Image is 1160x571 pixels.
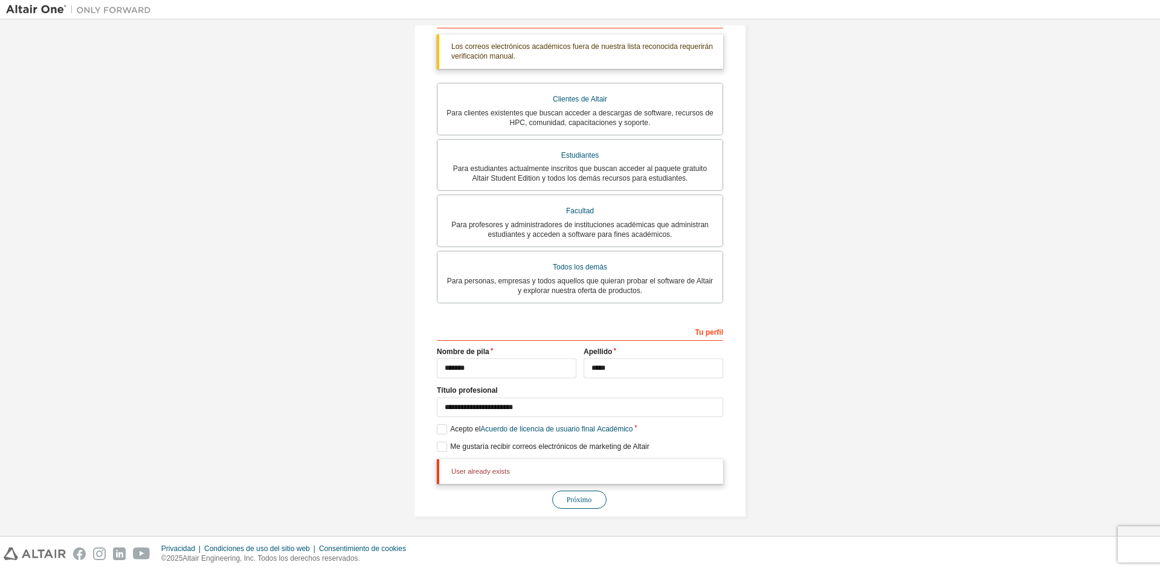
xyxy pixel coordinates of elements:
font: Título profesional [437,386,498,395]
font: Para personas, empresas y todos aquellos que quieran probar el software de Altair y explorar nues... [447,277,713,295]
font: Nombre de pila [437,347,489,356]
font: © [161,554,167,563]
font: Acepto el [450,425,480,433]
font: Condiciones de uso del sitio web [204,544,310,553]
font: Para estudiantes actualmente inscritos que buscan acceder al paquete gratuito Altair Student Edit... [453,164,707,182]
img: altair_logo.svg [4,547,66,560]
img: linkedin.svg [113,547,126,560]
font: Clientes de Altair [553,95,607,103]
font: Facultad [566,207,594,215]
img: instagram.svg [93,547,106,560]
font: Académico [597,425,633,433]
font: Tu perfil [695,328,723,337]
font: Acuerdo de licencia de usuario final [480,425,594,433]
font: Me gustaría recibir correos electrónicos de marketing de Altair [450,442,649,451]
font: Consentimiento de cookies [319,544,406,553]
button: Próximo [552,491,607,509]
img: youtube.svg [133,547,150,560]
img: Altair Uno [6,4,157,16]
font: Próximo [567,495,591,504]
font: Los correos electrónicos académicos fuera de nuestra lista reconocida requerirán verificación man... [451,42,713,60]
img: facebook.svg [73,547,86,560]
font: Estudiantes [561,151,599,160]
div: User already exists [437,459,723,483]
font: Privacidad [161,544,195,553]
font: 2025 [167,554,183,563]
font: Apellido [584,347,612,356]
font: Para profesores y administradores de instituciones académicas que administran estudiantes y acced... [451,221,709,239]
font: Altair Engineering, Inc. Todos los derechos reservados. [182,554,359,563]
font: Para clientes existentes que buscan acceder a descargas de software, recursos de HPC, comunidad, ... [446,109,714,127]
font: Todos los demás [553,263,607,271]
